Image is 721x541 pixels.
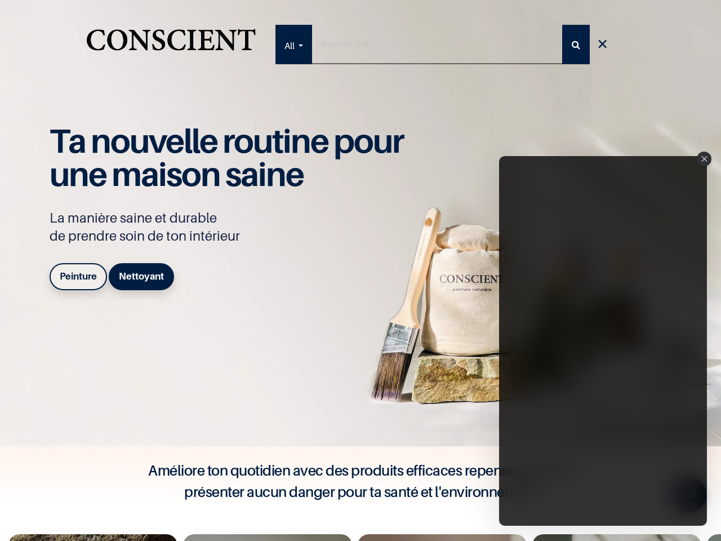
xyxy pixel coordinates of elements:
[50,121,403,194] span: Ta nouvelle routine pour une maison saine
[697,152,711,166] div: Close
[50,263,107,290] a: Peinture
[275,25,312,64] a: All
[499,156,707,526] div: Tolstoy #3 modal
[60,270,97,282] b: Peinture
[109,263,174,290] a: Nettoyant
[84,23,258,67] img: Conscient
[284,26,295,65] span: All
[562,25,590,64] button: Rechercher
[10,10,43,43] button: Open chat widget
[312,25,563,64] input: Recherche…
[135,460,586,503] h4: Améliore ton quotidien avec des produits efficaces repensés pour ne présenter aucun danger pour t...
[119,270,164,282] b: Nettoyant
[50,209,416,245] p: La manière saine et durable de prendre soin de ton intérieur
[84,23,258,67] a: Logo of Conscient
